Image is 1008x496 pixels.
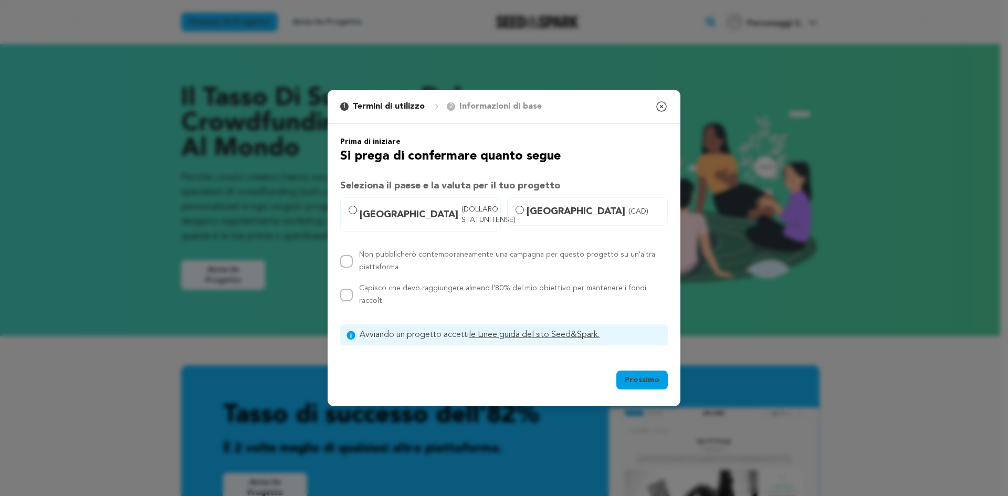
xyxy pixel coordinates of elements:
[343,103,346,110] font: 1
[340,138,401,145] font: Prima di iniziare
[340,150,561,163] font: Si prega di confermare quanto segue
[360,331,469,339] font: Avviando un progetto accetti
[616,371,668,389] button: Prossimo
[360,210,458,219] font: [GEOGRAPHIC_DATA]
[459,102,542,111] font: Informazioni di base
[359,284,646,304] font: Capisco che devo raggiungere almeno l'80% del mio obiettivo per mantenere i fondi raccolti
[527,207,625,216] font: [GEOGRAPHIC_DATA]
[359,251,655,271] font: Non pubblicherò contemporaneamente una campagna per questo progetto su un'altra piattaforma
[461,206,516,224] font: (DOLLARO STATUNITENSE)
[353,102,425,111] font: Termini di utilizzo
[628,208,648,215] font: (CAD)
[625,376,659,384] font: Prossimo
[340,181,560,191] font: Seleziona il paese e la valuta per il tuo progetto
[469,331,600,339] a: le Linee guida del sito Seed&Spark.
[449,103,453,110] font: 2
